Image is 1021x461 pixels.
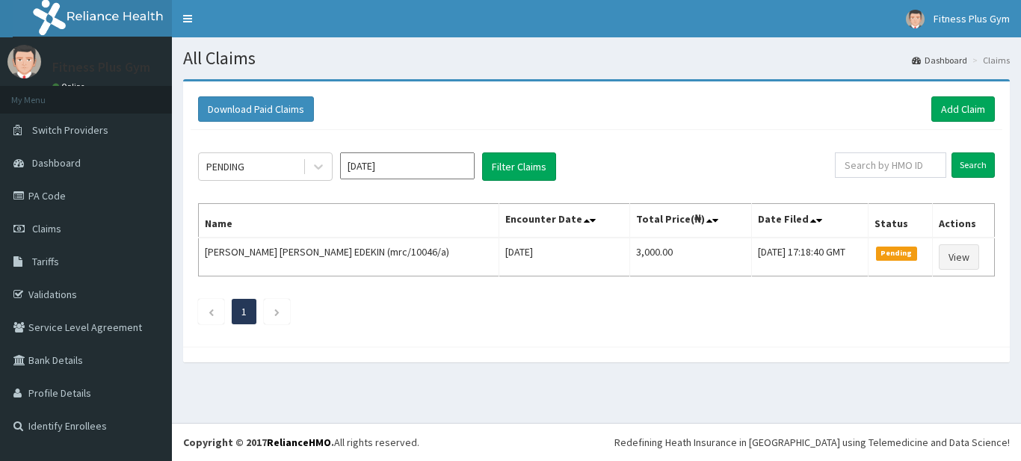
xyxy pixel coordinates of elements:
[52,61,150,74] p: Fitness Plus Gym
[7,45,41,78] img: User Image
[869,204,933,238] th: Status
[199,204,499,238] th: Name
[751,204,869,238] th: Date Filed
[172,423,1021,461] footer: All rights reserved.
[614,435,1010,450] div: Redefining Heath Insurance in [GEOGRAPHIC_DATA] using Telemedicine and Data Science!
[951,152,995,178] input: Search
[32,222,61,235] span: Claims
[933,204,995,238] th: Actions
[32,156,81,170] span: Dashboard
[630,204,751,238] th: Total Price(₦)
[340,152,475,179] input: Select Month and Year
[183,436,334,449] strong: Copyright © 2017 .
[32,123,108,137] span: Switch Providers
[206,159,244,174] div: PENDING
[751,238,869,276] td: [DATE] 17:18:40 GMT
[931,96,995,122] a: Add Claim
[208,305,215,318] a: Previous page
[267,436,331,449] a: RelianceHMO
[499,238,629,276] td: [DATE]
[939,244,979,270] a: View
[52,81,88,92] a: Online
[183,49,1010,68] h1: All Claims
[482,152,556,181] button: Filter Claims
[876,247,917,260] span: Pending
[241,305,247,318] a: Page 1 is your current page
[934,12,1010,25] span: Fitness Plus Gym
[274,305,280,318] a: Next page
[199,238,499,276] td: [PERSON_NAME] [PERSON_NAME] EDEKIN (mrc/10046/a)
[499,204,629,238] th: Encounter Date
[906,10,925,28] img: User Image
[630,238,751,276] td: 3,000.00
[32,255,59,268] span: Tariffs
[912,54,967,66] a: Dashboard
[198,96,314,122] button: Download Paid Claims
[969,54,1010,66] li: Claims
[835,152,946,178] input: Search by HMO ID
